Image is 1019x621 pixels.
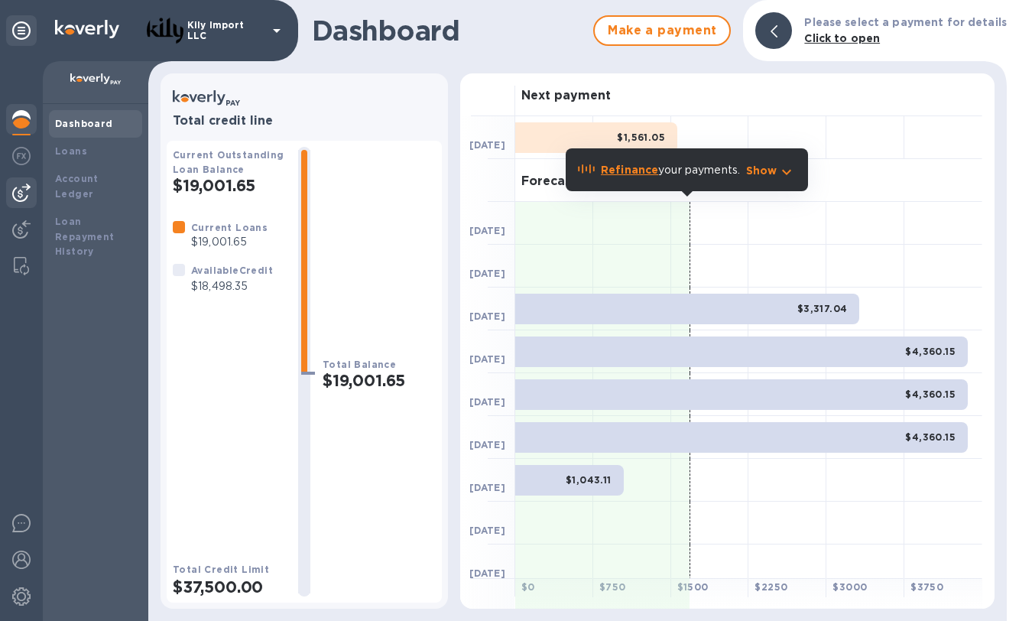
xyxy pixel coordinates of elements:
b: Loan Repayment History [55,216,115,258]
b: $ 2250 [755,581,787,593]
h2: $19,001.65 [173,176,286,195]
p: your payments. [601,162,740,178]
b: $4,360.15 [905,346,956,357]
b: Available Credit [191,265,273,276]
b: [DATE] [469,567,505,579]
p: $18,498.35 [191,278,273,294]
b: Account Ledger [55,173,99,200]
b: $ 1500 [677,581,709,593]
b: [DATE] [469,310,505,322]
b: Total Credit Limit [173,564,269,575]
b: [DATE] [469,396,505,408]
b: [DATE] [469,225,505,236]
b: [DATE] [469,525,505,536]
h1: Dashboard [312,15,586,47]
b: [DATE] [469,268,505,279]
h2: $37,500.00 [173,577,286,597]
b: Click to open [804,32,880,44]
b: $ 3000 [832,581,867,593]
b: Dashboard [55,118,113,129]
h3: Total credit line [173,114,436,128]
b: Refinance [601,164,658,176]
button: Show [746,163,796,178]
h3: Next payment [521,89,611,103]
img: Foreign exchange [12,147,31,165]
p: Show [746,163,777,178]
b: $4,360.15 [905,431,956,443]
h3: Forecasted payments [521,174,659,189]
h2: $19,001.65 [323,371,436,390]
b: Total Balance [323,359,396,370]
b: $1,561.05 [617,132,665,143]
p: Kily Import LLC [187,20,264,41]
div: Unpin categories [6,15,37,46]
b: $ 3750 [910,581,943,593]
b: $3,317.04 [797,303,848,314]
b: $4,360.15 [905,389,956,400]
b: [DATE] [469,482,505,493]
b: Loans [55,145,87,157]
p: $19,001.65 [191,234,268,250]
b: $1,043.11 [566,474,612,486]
b: [DATE] [469,139,505,151]
b: Current Outstanding Loan Balance [173,149,284,175]
img: Logo [55,20,119,38]
b: [DATE] [469,439,505,450]
b: Current Loans [191,222,268,233]
b: Please select a payment for details [804,16,1007,28]
b: [DATE] [469,353,505,365]
button: Make a payment [593,15,731,46]
span: Make a payment [607,21,717,40]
